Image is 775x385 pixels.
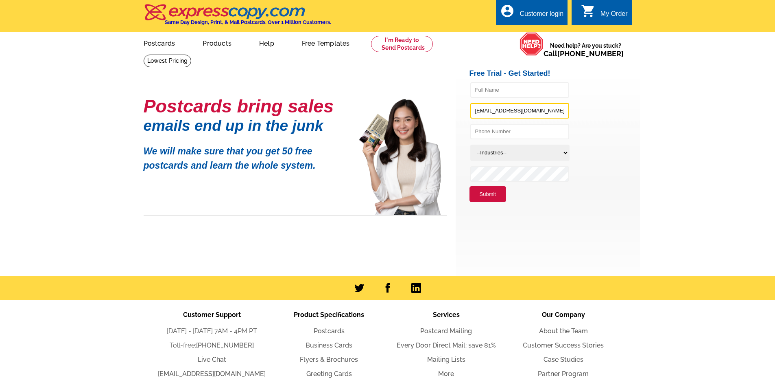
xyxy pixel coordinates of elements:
[500,4,515,18] i: account_circle
[470,103,569,119] input: Email Address
[144,138,347,172] p: We will make sure that you get 50 free postcards and learn the whole system.
[183,311,241,319] span: Customer Support
[469,69,640,78] h2: Free Trial - Get Started!
[153,341,271,350] li: Toll-free:
[427,356,465,363] a: Mailing Lists
[557,49,624,58] a: [PHONE_NUMBER]
[420,327,472,335] a: Postcard Mailing
[294,311,364,319] span: Product Specifications
[523,341,604,349] a: Customer Success Stories
[470,124,569,139] input: Phone Number
[198,356,226,363] a: Live Chat
[544,42,628,58] span: Need help? Are you stuck?
[306,341,352,349] a: Business Cards
[438,370,454,378] a: More
[165,19,331,25] h4: Same Day Design, Print, & Mail Postcards. Over 1 Million Customers.
[158,370,266,378] a: [EMAIL_ADDRESS][DOMAIN_NAME]
[300,356,358,363] a: Flyers & Brochures
[144,99,347,113] h1: Postcards bring sales
[144,10,331,25] a: Same Day Design, Print, & Mail Postcards. Over 1 Million Customers.
[539,327,588,335] a: About the Team
[520,10,563,22] div: Customer login
[542,311,585,319] span: Our Company
[469,186,506,202] button: Submit
[190,33,245,52] a: Products
[144,121,347,130] h1: emails end up in the junk
[289,33,363,52] a: Free Templates
[397,341,496,349] a: Every Door Direct Mail: save 81%
[544,49,624,58] span: Call
[314,327,345,335] a: Postcards
[246,33,287,52] a: Help
[544,356,583,363] a: Case Studies
[153,326,271,336] li: [DATE] - [DATE] 7AM - 4PM PT
[581,9,628,19] a: shopping_cart My Order
[306,370,352,378] a: Greeting Cards
[500,9,563,19] a: account_circle Customer login
[520,32,544,56] img: help
[581,4,596,18] i: shopping_cart
[470,82,569,98] input: Full Name
[131,33,188,52] a: Postcards
[538,370,589,378] a: Partner Program
[433,311,460,319] span: Services
[600,10,628,22] div: My Order
[196,341,254,349] a: [PHONE_NUMBER]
